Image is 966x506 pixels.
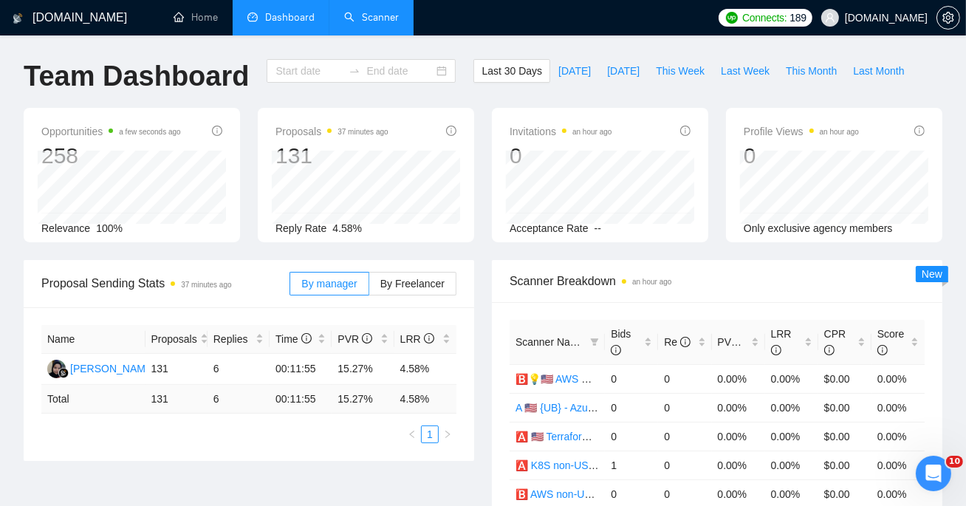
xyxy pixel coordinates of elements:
a: 🅱️ AWS non-US/AU/CA - General Profile [515,488,704,500]
span: Invitations [510,123,612,140]
span: This Week [656,63,705,79]
th: Proposals [145,325,208,354]
td: 0 [605,364,658,393]
span: Bids [611,328,631,356]
span: Dashboard [265,11,315,24]
li: Next Page [439,425,456,443]
time: an hour ago [632,278,671,286]
td: 0.00% [871,451,925,479]
span: Reply Rate [275,222,326,234]
span: info-circle [424,333,434,343]
span: Replies [213,331,253,347]
td: 0 [658,393,711,422]
button: Last 30 Days [473,59,550,83]
span: New [922,268,942,280]
div: 0 [510,142,612,170]
div: 0 [744,142,859,170]
td: Total [41,385,145,414]
h1: Team Dashboard [24,59,249,94]
button: [DATE] [599,59,648,83]
td: 6 [208,354,270,385]
a: homeHome [174,11,218,24]
span: PVR [718,336,753,348]
span: dashboard [247,12,258,22]
span: filter [587,331,602,353]
span: info-circle [877,345,888,355]
span: Acceptance Rate [510,222,589,234]
span: Relevance [41,222,90,234]
td: 0 [658,364,711,393]
span: info-circle [824,345,835,355]
iframe: Intercom live chat [916,456,951,491]
td: $0.00 [818,364,871,393]
img: upwork-logo.png [726,12,738,24]
img: SM [47,360,66,378]
time: an hour ago [820,128,859,136]
span: -- [595,222,601,234]
span: [DATE] [607,63,640,79]
span: Proposal Sending Stats [41,274,290,293]
span: user [825,13,835,23]
img: gigradar-bm.png [58,368,69,378]
a: A 🇺🇸 {UB} - Azure US/AU/CA - DevOps SP [515,402,711,414]
span: This Month [786,63,837,79]
td: $0.00 [818,422,871,451]
td: 15.27% [332,354,394,385]
div: [PERSON_NAME] [70,360,155,377]
span: right [443,430,452,439]
span: info-circle [611,345,621,355]
td: 4.58 % [394,385,456,414]
span: LRR [400,333,434,345]
td: 0.00% [712,422,765,451]
td: 0.00% [712,451,765,479]
img: logo [13,7,23,30]
time: 37 minutes ago [181,281,231,289]
td: 0.00% [712,364,765,393]
button: This Week [648,59,713,83]
a: setting [936,12,960,24]
span: swap-right [349,65,360,77]
td: 6 [208,385,270,414]
span: Scanner Name [515,336,584,348]
input: End date [366,63,434,79]
td: 131 [145,354,208,385]
span: CPR [824,328,846,356]
td: 0.00% [871,422,925,451]
button: This Month [778,59,845,83]
td: 0.00% [712,393,765,422]
time: a few seconds ago [119,128,180,136]
span: PVR [338,333,372,345]
button: [DATE] [550,59,599,83]
button: right [439,425,456,443]
span: By manager [301,278,357,290]
a: 🅰️ 🇺🇸 Terraform US/AU/CA - DevOps SP [515,431,705,442]
td: 00:11:55 [270,354,332,385]
li: 1 [421,425,439,443]
td: 0 [605,422,658,451]
td: $0.00 [818,393,871,422]
div: 258 [41,142,181,170]
span: info-circle [680,337,691,347]
td: 0 [658,451,711,479]
span: Score [877,328,905,356]
span: filter [590,338,599,346]
button: setting [936,6,960,30]
time: an hour ago [572,128,612,136]
span: 10 [946,456,963,468]
span: info-circle [212,126,222,136]
td: 0.00% [871,393,925,422]
span: info-circle [680,126,691,136]
span: to [349,65,360,77]
td: 0 [658,422,711,451]
span: Last 30 Days [482,63,542,79]
button: left [403,425,421,443]
td: 4.58% [394,354,456,385]
span: LRR [771,328,792,356]
td: 15.27 % [332,385,394,414]
span: info-circle [771,345,781,355]
li: Previous Page [403,425,421,443]
a: 🅱️💡🇺🇸 AWS US/AU/CA - General Profile [515,373,708,385]
input: Start date [275,63,343,79]
span: [DATE] [558,63,591,79]
span: Scanner Breakdown [510,272,925,290]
